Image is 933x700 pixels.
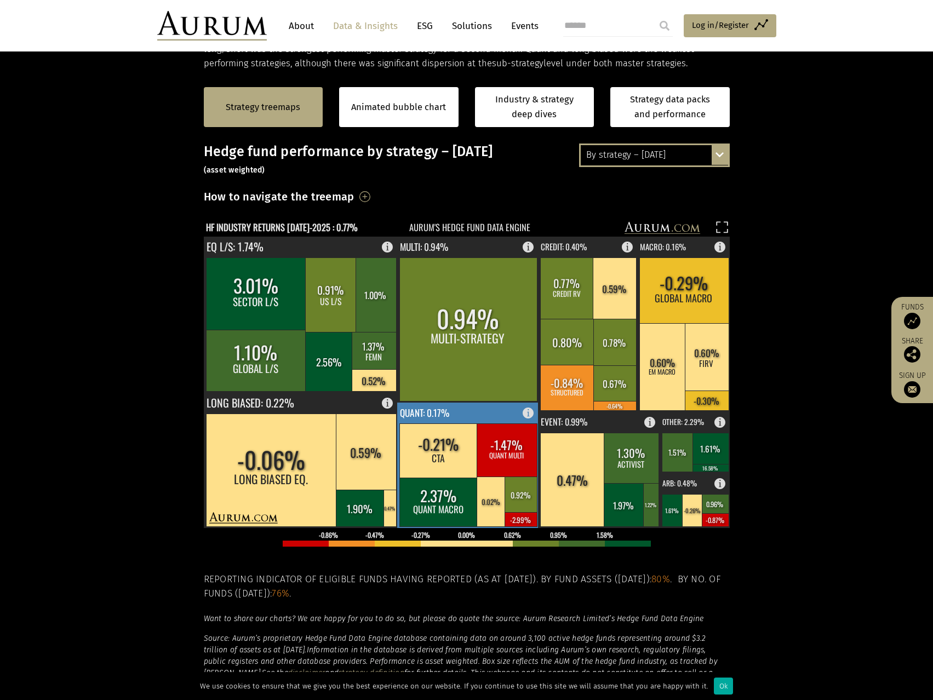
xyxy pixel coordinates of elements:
a: Data & Insights [328,16,403,36]
input: Submit [654,15,676,37]
span: sub-strategy [492,58,543,68]
img: Access Funds [904,313,920,329]
em: Source: Aurum’s proprietary Hedge Fund Data Engine database containing data on around 3,100 activ... [204,634,706,655]
a: About [283,16,319,36]
a: Strategy data packs and performance [610,87,730,127]
em: and [325,668,339,678]
img: Aurum [157,11,267,41]
img: Sign up to our newsletter [904,381,920,398]
a: Log in/Register [684,14,776,37]
a: ESG [411,16,438,36]
small: (asset weighted) [204,165,265,175]
a: Funds [897,302,928,329]
a: disclaimer [288,668,325,678]
a: Industry & strategy deep dives [475,87,594,127]
a: Animated bubble chart [351,100,446,114]
img: Share this post [904,346,920,363]
a: Events [506,16,539,36]
h3: Hedge fund performance by strategy – [DATE] [204,144,730,176]
div: Share [897,337,928,363]
a: strategy definition [339,668,404,678]
em: Want to share our charts? We are happy for you to do so, but please do quote the source: Aurum Re... [204,614,704,623]
span: Log in/Register [692,19,749,32]
a: Strategy treemaps [226,100,300,114]
span: 76% [272,588,289,599]
a: Sign up [897,371,928,398]
span: 80% [651,573,670,585]
div: By strategy – [DATE] [581,145,728,165]
a: Solutions [447,16,497,36]
em: Information in the database is derived from multiple sources including Aurum’s own research, regu... [204,645,718,678]
h3: How to navigate the treemap [204,187,354,206]
div: Ok [714,678,733,695]
h5: Reporting indicator of eligible funds having reported (as at [DATE]). By fund assets ([DATE]): . ... [204,572,730,601]
em: See the [262,668,288,678]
